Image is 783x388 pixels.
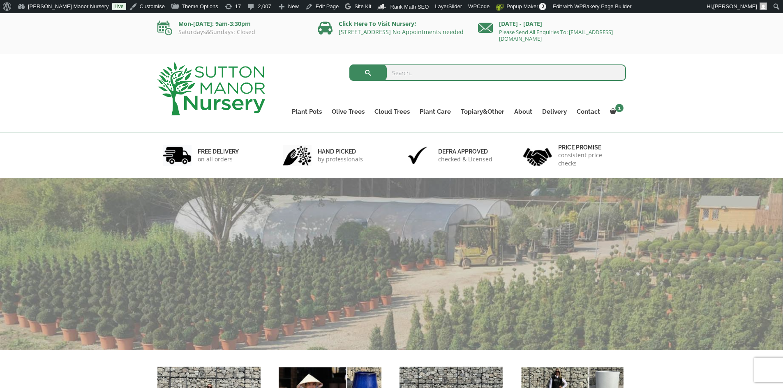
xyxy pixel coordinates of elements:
a: Click Here To Visit Nursery! [339,20,416,28]
img: logo [157,62,265,115]
h6: FREE DELIVERY [198,148,239,155]
a: Contact [572,106,605,117]
a: 1 [605,106,626,117]
p: on all orders [198,155,239,163]
a: Plant Care [415,106,456,117]
p: checked & Licensed [438,155,492,163]
span: Site Kit [354,3,371,9]
a: Please Send All Enquiries To: [EMAIL_ADDRESS][DOMAIN_NAME] [499,28,613,42]
h6: Defra approved [438,148,492,155]
p: by professionals [318,155,363,163]
p: consistent price checks [558,151,621,168]
a: Topiary&Other [456,106,509,117]
a: Olive Trees [327,106,370,117]
h6: Price promise [558,144,621,151]
img: 2.jpg [283,145,312,166]
a: Plant Pots [287,106,327,117]
img: 3.jpg [403,145,432,166]
p: Mon-[DATE]: 9am-3:30pm [157,19,305,29]
img: 4.jpg [523,143,552,168]
a: About [509,106,537,117]
span: 1 [615,104,624,112]
span: Rank Math SEO [390,4,429,10]
p: Saturdays&Sundays: Closed [157,29,305,35]
p: [DATE] - [DATE] [478,19,626,29]
span: [PERSON_NAME] [713,3,757,9]
span: 0 [539,3,546,10]
h6: hand picked [318,148,363,155]
a: Live [112,3,126,10]
a: [STREET_ADDRESS] No Appointments needed [339,28,464,36]
img: 1.jpg [163,145,192,166]
input: Search... [349,64,626,81]
a: Delivery [537,106,572,117]
a: Cloud Trees [370,106,415,117]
